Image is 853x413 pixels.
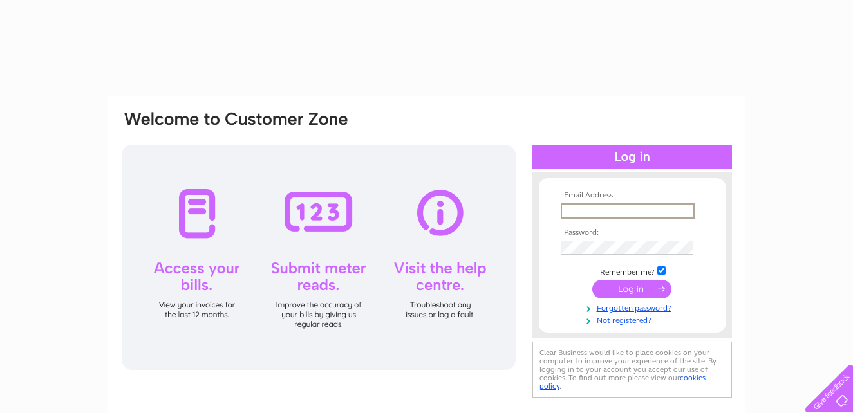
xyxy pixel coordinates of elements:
[558,191,707,200] th: Email Address:
[561,313,707,326] a: Not registered?
[532,342,732,398] div: Clear Business would like to place cookies on your computer to improve your experience of the sit...
[558,228,707,237] th: Password:
[539,373,706,390] a: cookies policy
[561,301,707,313] a: Forgotten password?
[592,280,671,298] input: Submit
[558,264,707,277] td: Remember me?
